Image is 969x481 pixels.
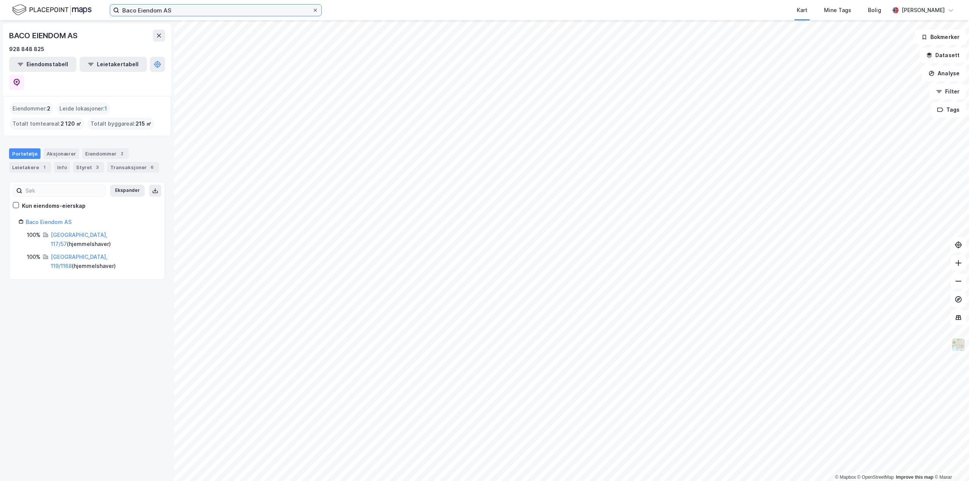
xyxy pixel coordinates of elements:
iframe: Chat Widget [931,445,969,481]
div: Bolig [868,6,881,15]
a: Baco Eiendom AS [26,219,72,225]
span: 2 [47,104,50,113]
span: 215 ㎡ [136,119,151,128]
div: Mine Tags [824,6,851,15]
div: 2 [118,150,126,157]
div: Styret [73,162,104,173]
button: Leietakertabell [79,57,147,72]
div: Kun eiendoms-eierskap [22,201,86,210]
a: Mapbox [835,475,856,480]
button: Filter [930,84,966,99]
button: Eiendomstabell [9,57,76,72]
div: Info [54,162,70,173]
div: ( hjemmelshaver ) [51,230,156,249]
button: Datasett [920,48,966,63]
div: Transaksjoner [107,162,159,173]
input: Søk [22,185,105,196]
div: Eiendommer : [9,103,53,115]
img: logo.f888ab2527a4732fd821a326f86c7f29.svg [12,3,92,17]
div: BACO EIENDOM AS [9,30,79,42]
span: 2 120 ㎡ [61,119,81,128]
div: 100% [27,252,41,262]
button: Bokmerker [915,30,966,45]
div: 6 [148,163,156,171]
div: 3 [93,163,101,171]
img: Z [951,338,966,352]
div: 100% [27,230,41,240]
div: Leietakere [9,162,51,173]
div: Leide lokasjoner : [56,103,110,115]
a: OpenStreetMap [857,475,894,480]
button: Tags [931,102,966,117]
div: [PERSON_NAME] [902,6,945,15]
a: [GEOGRAPHIC_DATA], 117/57 [51,232,107,247]
div: Totalt byggareal : [87,118,154,130]
button: Ekspander [110,185,145,197]
div: 928 848 825 [9,45,44,54]
button: Analyse [922,66,966,81]
div: 1 [41,163,48,171]
input: Søk på adresse, matrikkel, gårdeiere, leietakere eller personer [119,5,312,16]
div: Aksjonærer [44,148,79,159]
div: Totalt tomteareal : [9,118,84,130]
a: [GEOGRAPHIC_DATA], 119/1168 [51,254,107,269]
div: Kart [797,6,807,15]
div: Eiendommer [82,148,129,159]
div: ( hjemmelshaver ) [51,252,156,271]
div: Kontrollprogram for chat [931,445,969,481]
div: Portefølje [9,148,41,159]
a: Improve this map [896,475,933,480]
span: 1 [104,104,107,113]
